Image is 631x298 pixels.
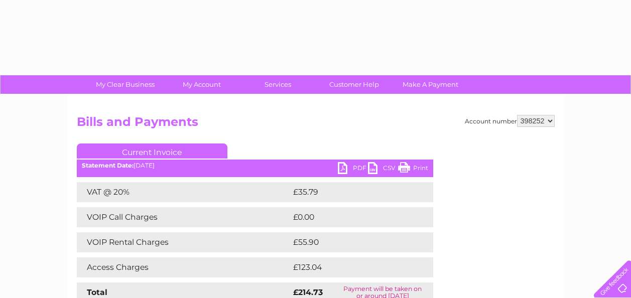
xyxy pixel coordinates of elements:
div: Account number [465,115,555,127]
a: Make A Payment [389,75,472,94]
a: CSV [368,162,398,177]
td: Access Charges [77,257,291,277]
td: £0.00 [291,207,410,227]
td: £35.79 [291,182,413,202]
a: PDF [338,162,368,177]
td: VOIP Call Charges [77,207,291,227]
strong: Total [87,287,107,297]
a: Current Invoice [77,143,227,159]
a: Print [398,162,428,177]
a: My Account [160,75,243,94]
td: VAT @ 20% [77,182,291,202]
div: [DATE] [77,162,433,169]
td: £123.04 [291,257,415,277]
a: Services [236,75,319,94]
strong: £214.73 [293,287,323,297]
b: Statement Date: [82,162,134,169]
td: £55.90 [291,232,413,252]
td: VOIP Rental Charges [77,232,291,252]
a: Customer Help [313,75,396,94]
h2: Bills and Payments [77,115,555,134]
a: My Clear Business [84,75,167,94]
